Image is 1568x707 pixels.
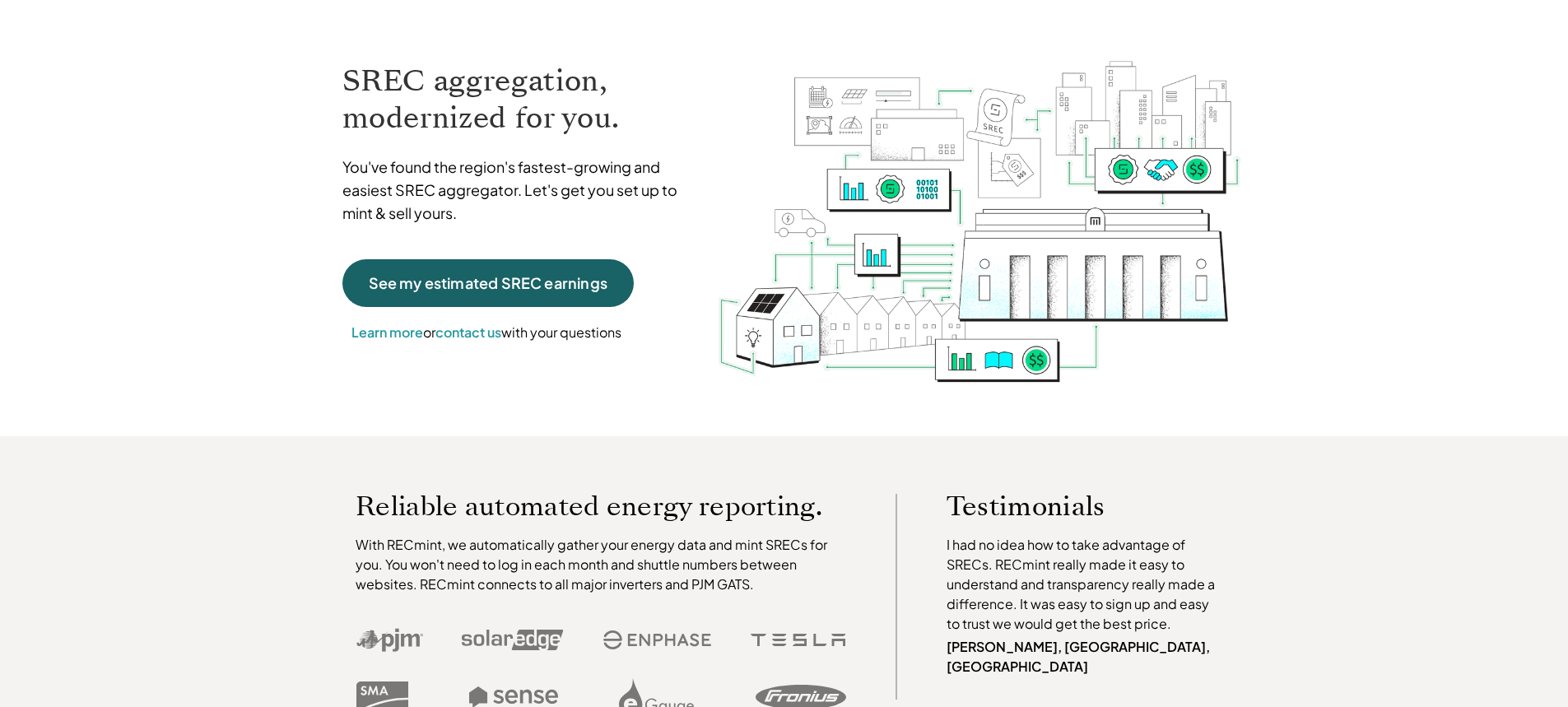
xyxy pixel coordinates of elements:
img: RECmint value cycle [717,17,1242,387]
p: You've found the region's fastest-growing and easiest SREC aggregator. Let's get you set up to mi... [342,156,693,225]
p: I had no idea how to take advantage of SRECs. RECmint really made it easy to understand and trans... [947,535,1223,634]
p: Reliable automated energy reporting. [356,494,846,519]
a: See my estimated SREC earnings [342,259,634,307]
p: See my estimated SREC earnings [369,276,607,291]
p: [PERSON_NAME], [GEOGRAPHIC_DATA], [GEOGRAPHIC_DATA] [947,637,1223,677]
h1: SREC aggregation, modernized for you. [342,63,693,137]
p: Testimonials [947,494,1192,519]
p: With RECmint, we automatically gather your energy data and mint SRECs for you. You won't need to ... [356,535,846,594]
a: contact us [435,323,501,341]
a: Learn more [351,323,423,341]
p: or with your questions [342,322,630,343]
